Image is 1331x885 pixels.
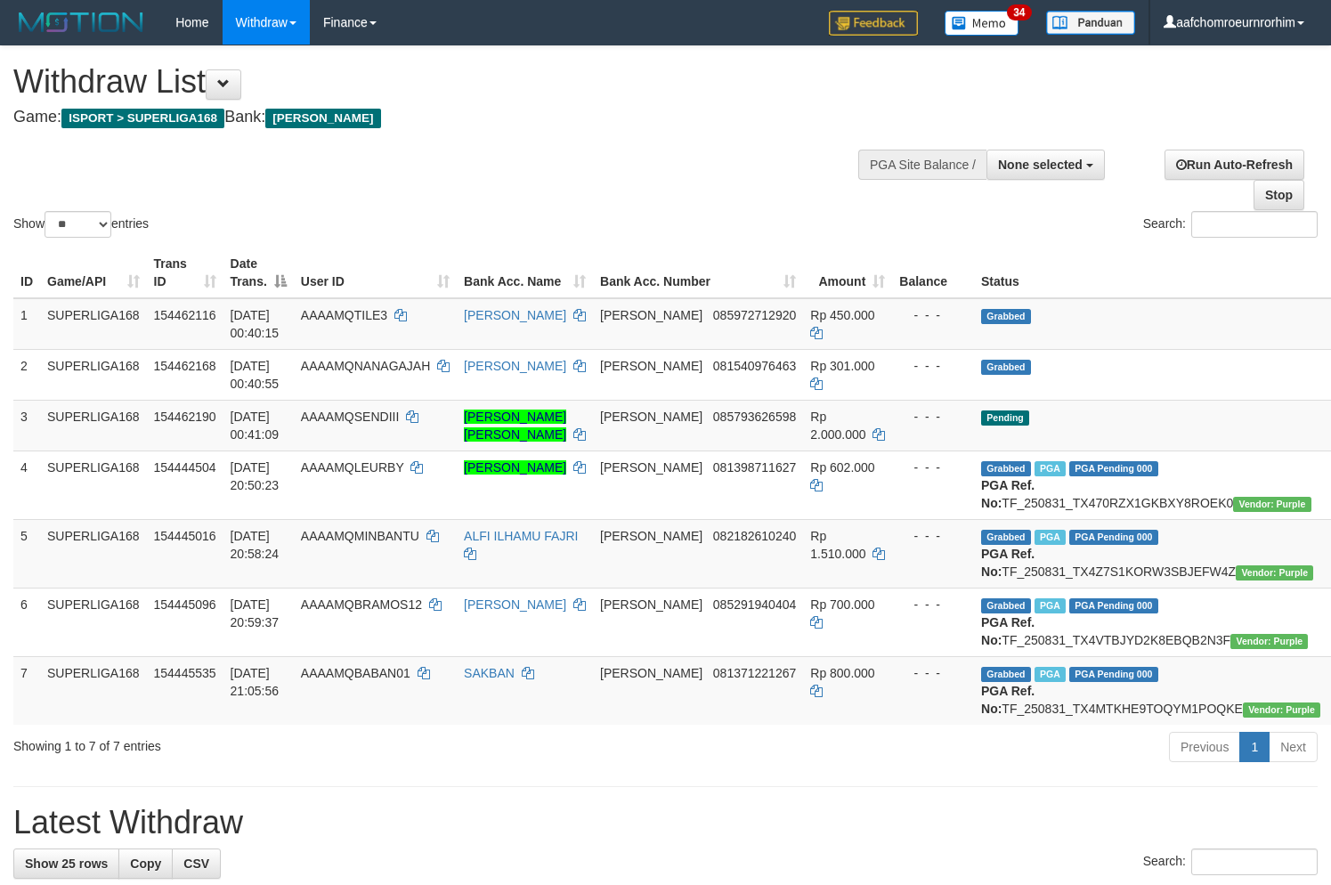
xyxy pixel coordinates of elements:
[899,459,967,476] div: - - -
[1069,598,1158,613] span: PGA Pending
[829,11,918,36] img: Feedback.jpg
[713,410,796,424] span: Copy 085793626598 to clipboard
[231,308,280,340] span: [DATE] 00:40:15
[1143,848,1318,875] label: Search:
[13,211,149,238] label: Show entries
[998,158,1083,172] span: None selected
[1169,732,1240,762] a: Previous
[600,529,702,543] span: [PERSON_NAME]
[25,857,108,871] span: Show 25 rows
[183,857,209,871] span: CSV
[40,588,147,656] td: SUPERLIGA168
[1007,4,1031,20] span: 34
[223,248,294,298] th: Date Trans.: activate to sort column descending
[945,11,1019,36] img: Button%20Memo.svg
[713,359,796,373] span: Copy 081540976463 to clipboard
[13,848,119,879] a: Show 25 rows
[13,109,870,126] h4: Game: Bank:
[974,451,1327,519] td: TF_250831_TX470RZX1GKBXY8ROEK0
[858,150,986,180] div: PGA Site Balance /
[1230,634,1308,649] span: Vendor URL: https://trx4.1velocity.biz
[154,597,216,612] span: 154445096
[61,109,224,128] span: ISPORT > SUPERLIGA168
[600,666,702,680] span: [PERSON_NAME]
[154,308,216,322] span: 154462116
[981,667,1031,682] span: Grabbed
[1069,667,1158,682] span: PGA Pending
[593,248,803,298] th: Bank Acc. Number: activate to sort column ascending
[464,597,566,612] a: [PERSON_NAME]
[1035,598,1066,613] span: Marked by aafheankoy
[1243,702,1320,718] span: Vendor URL: https://trx4.1velocity.biz
[464,359,566,373] a: [PERSON_NAME]
[803,248,892,298] th: Amount: activate to sort column ascending
[154,410,216,424] span: 154462190
[1035,461,1066,476] span: Marked by aafounsreynich
[981,478,1035,510] b: PGA Ref. No:
[13,730,541,755] div: Showing 1 to 7 of 7 entries
[1035,667,1066,682] span: Marked by aafheankoy
[713,308,796,322] span: Copy 085972712920 to clipboard
[600,359,702,373] span: [PERSON_NAME]
[464,460,566,475] a: [PERSON_NAME]
[13,656,40,725] td: 7
[301,308,387,322] span: AAAAMQTILE3
[986,150,1105,180] button: None selected
[981,410,1029,426] span: Pending
[810,666,874,680] span: Rp 800.000
[1239,732,1270,762] a: 1
[301,529,419,543] span: AAAAMQMINBANTU
[1191,211,1318,238] input: Search:
[600,460,702,475] span: [PERSON_NAME]
[810,597,874,612] span: Rp 700.000
[600,308,702,322] span: [PERSON_NAME]
[1165,150,1304,180] a: Run Auto-Refresh
[981,547,1035,579] b: PGA Ref. No:
[301,359,430,373] span: AAAAMQNANAGAJAH
[974,656,1327,725] td: TF_250831_TX4MTKHE9TOQYM1POQKE
[40,451,147,519] td: SUPERLIGA168
[231,359,280,391] span: [DATE] 00:40:55
[899,306,967,324] div: - - -
[1233,497,1311,512] span: Vendor URL: https://trx4.1velocity.biz
[1143,211,1318,238] label: Search:
[892,248,974,298] th: Balance
[294,248,457,298] th: User ID: activate to sort column ascending
[464,529,578,543] a: ALFI ILHAMU FAJRI
[154,666,216,680] span: 154445535
[118,848,173,879] a: Copy
[464,410,566,442] a: [PERSON_NAME] [PERSON_NAME]
[899,408,967,426] div: - - -
[154,359,216,373] span: 154462168
[40,298,147,350] td: SUPERLIGA168
[810,460,874,475] span: Rp 602.000
[13,519,40,588] td: 5
[981,684,1035,716] b: PGA Ref. No:
[981,615,1035,647] b: PGA Ref. No:
[40,519,147,588] td: SUPERLIGA168
[13,451,40,519] td: 4
[899,527,967,545] div: - - -
[13,588,40,656] td: 6
[1254,180,1304,210] a: Stop
[899,596,967,613] div: - - -
[713,666,796,680] span: Copy 081371221267 to clipboard
[1035,530,1066,545] span: Marked by aafheankoy
[231,460,280,492] span: [DATE] 20:50:23
[13,805,1318,840] h1: Latest Withdraw
[154,460,216,475] span: 154444504
[231,529,280,561] span: [DATE] 20:58:24
[713,597,796,612] span: Copy 085291940404 to clipboard
[130,857,161,871] span: Copy
[40,349,147,400] td: SUPERLIGA168
[974,519,1327,588] td: TF_250831_TX4Z7S1KORW3SBJEFW4Z
[981,309,1031,324] span: Grabbed
[899,357,967,375] div: - - -
[981,530,1031,545] span: Grabbed
[713,460,796,475] span: Copy 081398711627 to clipboard
[13,9,149,36] img: MOTION_logo.png
[301,460,404,475] span: AAAAMQLEURBY
[974,248,1327,298] th: Status
[981,360,1031,375] span: Grabbed
[981,598,1031,613] span: Grabbed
